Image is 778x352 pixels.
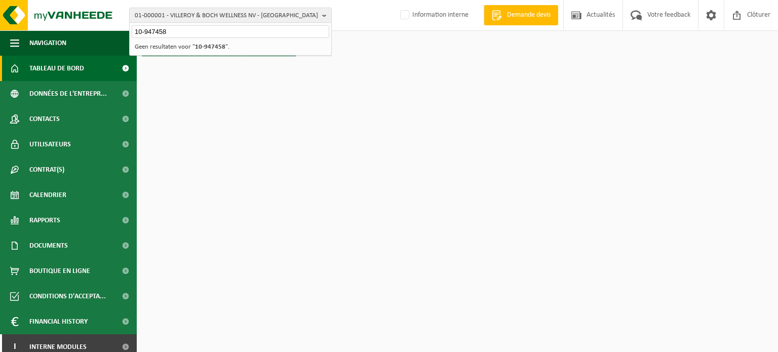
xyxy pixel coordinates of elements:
span: Calendrier [29,182,66,208]
label: Information interne [398,8,469,23]
a: Demande devis [484,5,558,25]
span: Rapports [29,208,60,233]
button: 01-000001 - VILLEROY & BOCH WELLNESS NV - [GEOGRAPHIC_DATA] [129,8,332,23]
li: Geen resultaten voor " ". [132,41,329,53]
input: Chercher des succursales liées [132,25,329,38]
span: Financial History [29,309,88,334]
span: Documents [29,233,68,258]
span: Boutique en ligne [29,258,90,284]
span: Utilisateurs [29,132,71,157]
span: Demande devis [504,10,553,20]
strong: 10-947458 [195,44,225,50]
span: Contrat(s) [29,157,64,182]
span: Tableau de bord [29,56,84,81]
span: Contacts [29,106,60,132]
span: Navigation [29,30,66,56]
span: Données de l'entrepr... [29,81,107,106]
span: Conditions d'accepta... [29,284,106,309]
span: 01-000001 - VILLEROY & BOCH WELLNESS NV - [GEOGRAPHIC_DATA] [135,8,318,23]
